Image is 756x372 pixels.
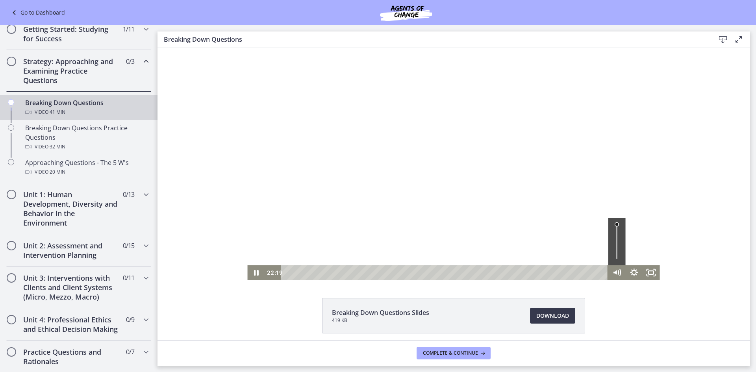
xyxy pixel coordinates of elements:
h2: Practice Questions and Rationales [23,347,119,366]
h2: Unit 3: Interventions with Clients and Client Systems (Micro, Mezzo, Macro) [23,273,119,302]
h2: Strategy: Approaching and Examining Practice Questions [23,57,119,85]
div: Volume [451,170,468,217]
div: Video [25,107,148,117]
h2: Unit 4: Professional Ethics and Ethical Decision Making [23,315,119,334]
div: Video [25,167,148,177]
h2: Unit 1: Human Development, Diversity and Behavior in the Environment [23,190,119,228]
span: 0 / 11 [123,273,134,283]
span: 0 / 7 [126,347,134,357]
button: Fullscreen [485,217,502,232]
span: Breaking Down Questions Slides [332,308,429,317]
button: Complete & continue [417,347,491,359]
span: · 41 min [48,107,65,117]
div: Video [25,142,148,152]
span: Download [536,311,569,320]
span: 0 / 15 [123,241,134,250]
a: Download [530,308,575,324]
h3: Breaking Down Questions [164,35,702,44]
span: 419 KB [332,317,429,324]
button: Mute [451,217,468,232]
span: · 32 min [48,142,65,152]
div: Breaking Down Questions [25,98,148,117]
div: Approaching Questions - The 5 W's [25,158,148,177]
iframe: Video Lesson [157,48,750,280]
h2: Getting Started: Studying for Success [23,24,119,43]
span: · 20 min [48,167,65,177]
span: 1 / 11 [123,24,134,34]
span: 0 / 13 [123,190,134,199]
h2: Unit 2: Assessment and Intervention Planning [23,241,119,260]
span: 0 / 3 [126,57,134,66]
span: 0 / 9 [126,315,134,324]
div: Breaking Down Questions Practice Questions [25,123,148,152]
img: Agents of Change [359,3,453,22]
button: Show settings menu [468,217,485,232]
span: Complete & continue [423,350,478,356]
a: Go to Dashboard [9,8,65,17]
